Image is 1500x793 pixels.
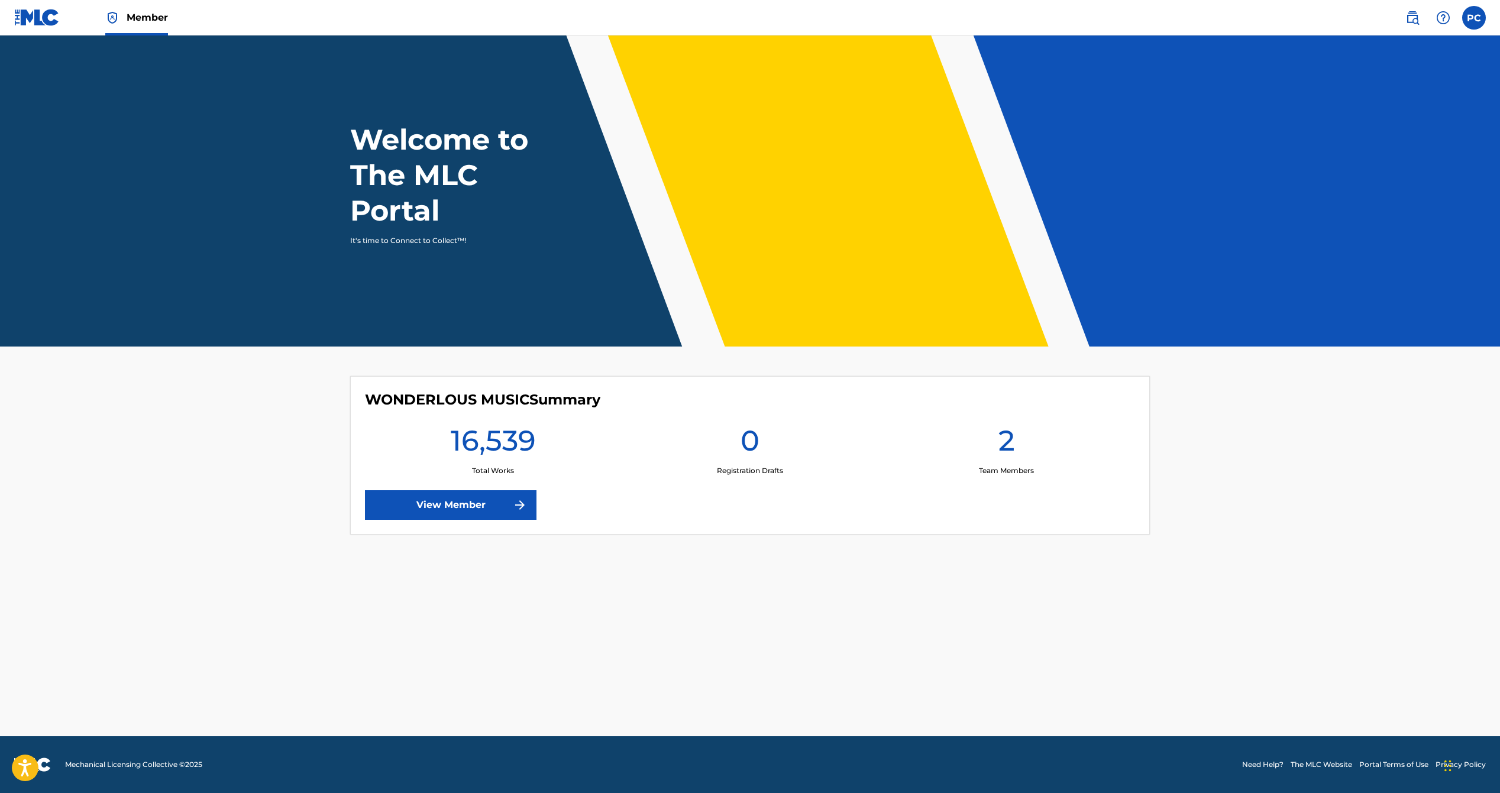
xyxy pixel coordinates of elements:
h1: 2 [998,423,1015,465]
div: User Menu [1462,6,1486,30]
img: Top Rightsholder [105,11,119,25]
img: logo [14,758,51,772]
a: View Member [365,490,536,520]
span: Mechanical Licensing Collective © 2025 [65,759,202,770]
p: Total Works [472,465,514,476]
a: Privacy Policy [1436,759,1486,770]
p: It's time to Connect to Collect™! [350,235,555,246]
img: help [1436,11,1450,25]
img: search [1405,11,1420,25]
div: Drag [1444,748,1451,784]
a: Need Help? [1242,759,1284,770]
h4: WONDERLOUS MUSIC [365,391,600,409]
h1: 16,539 [451,423,536,465]
a: The MLC Website [1291,759,1352,770]
div: Help [1431,6,1455,30]
p: Team Members [979,465,1034,476]
p: Registration Drafts [717,465,783,476]
a: Portal Terms of Use [1359,759,1428,770]
h1: 0 [741,423,759,465]
img: f7272a7cc735f4ea7f67.svg [513,498,527,512]
iframe: Chat Widget [1441,736,1500,793]
h1: Welcome to The MLC Portal [350,122,571,228]
img: MLC Logo [14,9,60,26]
a: Public Search [1401,6,1424,30]
span: Member [127,11,168,24]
